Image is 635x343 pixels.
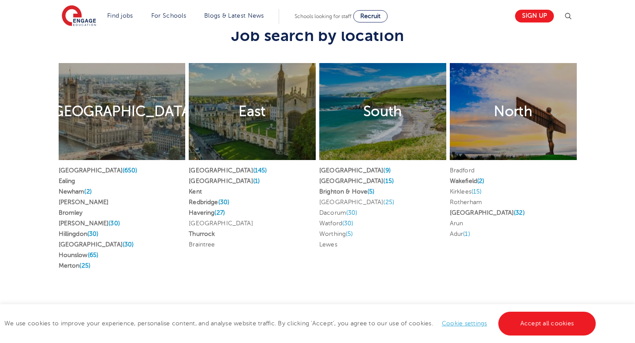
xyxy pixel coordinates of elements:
[450,209,525,216] a: [GEOGRAPHIC_DATA](32)
[450,178,485,184] a: Wakefield(2)
[62,5,96,27] img: Engage Education
[353,10,388,22] a: Recruit
[319,229,446,239] li: Worthing
[59,188,92,195] a: Newham(2)
[151,12,186,19] a: For Schools
[59,220,120,227] a: [PERSON_NAME](30)
[59,262,90,269] a: Merton(25)
[383,199,394,205] span: (25)
[204,12,264,19] a: Blogs & Latest News
[319,239,446,250] li: Lewes
[123,241,134,248] span: (30)
[87,231,99,237] span: (30)
[214,209,225,216] span: (27)
[218,199,230,205] span: (30)
[450,197,577,208] li: Rotherham
[346,231,353,237] span: (5)
[123,167,138,174] span: (650)
[450,186,577,197] li: Kirklees
[442,320,487,327] a: Cookie settings
[383,167,390,174] span: (9)
[253,178,260,184] span: (1)
[319,197,446,208] li: [GEOGRAPHIC_DATA]
[189,199,229,205] a: Redbridge(30)
[59,209,83,216] a: Bromley
[189,167,267,174] a: [GEOGRAPHIC_DATA](145)
[189,218,316,229] li: [GEOGRAPHIC_DATA]
[367,188,374,195] span: (5)
[477,178,484,184] span: (2)
[79,262,90,269] span: (25)
[239,102,265,121] h2: East
[59,252,99,258] a: Hounslow(65)
[319,218,446,229] li: Watford
[498,312,596,336] a: Accept all cookies
[253,167,267,174] span: (145)
[515,10,554,22] a: Sign up
[4,320,598,327] span: We use cookies to improve your experience, personalise content, and analyse website traffic. By c...
[59,231,99,237] a: Hillingdon(30)
[59,241,134,248] a: [GEOGRAPHIC_DATA](30)
[59,199,109,205] a: [PERSON_NAME]
[450,229,577,239] li: Adur
[295,13,351,19] span: Schools looking for staff
[59,167,138,174] a: [GEOGRAPHIC_DATA](650)
[463,231,470,237] span: (1)
[107,12,133,19] a: Find jobs
[383,178,394,184] span: (15)
[189,188,202,195] a: Kent
[319,167,391,174] a: [GEOGRAPHIC_DATA](9)
[189,239,316,250] li: Braintree
[189,231,215,237] a: Thurrock
[346,209,358,216] span: (30)
[450,165,577,176] li: Bradford
[450,218,577,229] li: Arun
[319,178,394,184] a: [GEOGRAPHIC_DATA](15)
[514,209,525,216] span: (32)
[88,252,99,258] span: (65)
[363,102,402,121] h2: South
[189,209,225,216] a: Havering(27)
[108,220,120,227] span: (30)
[189,178,260,184] a: [GEOGRAPHIC_DATA](1)
[342,220,354,227] span: (30)
[59,178,75,184] a: Ealing
[360,13,381,19] span: Recruit
[319,188,375,195] a: Brighton & Hove(5)
[49,102,194,121] h2: [GEOGRAPHIC_DATA]
[471,188,482,195] span: (15)
[494,102,532,121] h2: North
[319,208,446,218] li: Dacorum
[84,188,91,195] span: (2)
